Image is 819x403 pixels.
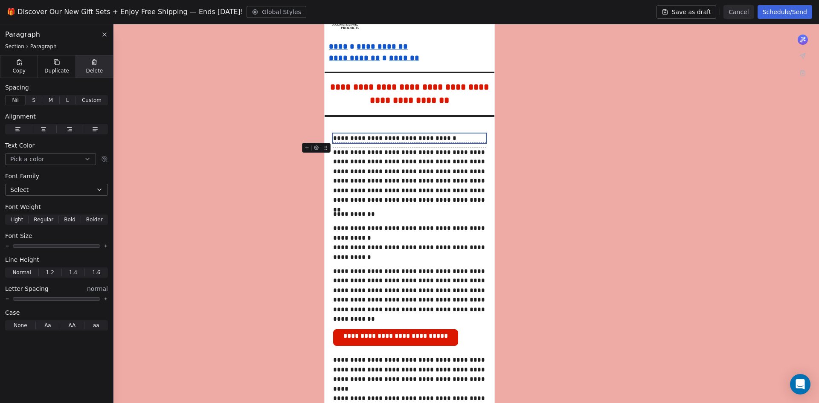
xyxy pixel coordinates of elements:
span: Bold [64,216,76,223]
span: Line Height [5,255,39,264]
span: 1.2 [46,269,54,276]
span: Aa [44,322,51,329]
span: S [32,96,35,104]
span: Duplicate [44,67,69,74]
span: Text Color [5,141,35,150]
button: Schedule/Send [758,5,812,19]
span: None [14,322,27,329]
span: M [49,96,53,104]
span: Alignment [5,112,36,121]
button: Pick a color [5,153,96,165]
span: Section [5,43,24,50]
span: L [66,96,69,104]
span: 1.4 [69,269,77,276]
span: 1.6 [92,269,100,276]
span: Font Weight [5,203,41,211]
span: Paragraph [5,29,40,40]
span: Select [10,186,29,194]
span: Regular [34,216,53,223]
span: Paragraph [30,43,57,50]
div: Open Intercom Messenger [790,374,810,394]
span: normal [87,284,108,293]
span: Custom [82,96,102,104]
span: Copy [12,67,26,74]
span: AA [68,322,76,329]
span: Normal [12,269,31,276]
span: Delete [86,67,103,74]
span: Light [10,216,23,223]
span: 🎁 Discover Our New Gift Sets + Enjoy Free Shipping — Ends [DATE]! [7,7,243,17]
span: aa [93,322,99,329]
button: Save as draft [656,5,717,19]
button: Global Styles [247,6,306,18]
span: Letter Spacing [5,284,49,293]
span: Font Family [5,172,39,180]
span: Case [5,308,20,317]
span: Font Size [5,232,32,240]
button: Cancel [723,5,754,19]
span: Bolder [86,216,103,223]
span: Spacing [5,83,29,92]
